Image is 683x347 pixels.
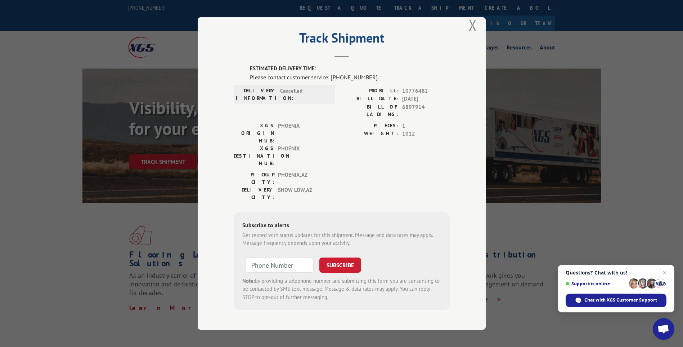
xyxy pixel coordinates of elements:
span: Questions? Chat with us! [566,270,666,276]
label: BILL DATE: [342,95,399,103]
div: Open chat [653,318,674,340]
label: PIECES: [342,122,399,130]
label: BILL OF LADING: [342,103,399,118]
label: WEIGHT: [342,130,399,138]
span: 1012 [402,130,450,138]
label: DELIVERY INFORMATION: [236,87,277,102]
div: by providing a telephone number and submitting this form you are consenting to be contacted by SM... [242,277,441,302]
button: SUBSCRIBE [319,258,361,273]
label: XGS DESTINATION HUB: [234,145,274,167]
label: PROBILL: [342,87,399,95]
span: 1 [402,122,450,130]
span: Close chat [660,268,669,277]
span: 10776482 [402,87,450,95]
span: PHOENIX [278,145,327,167]
span: PHOENIX , AZ [278,171,327,186]
strong: Note: [242,277,255,284]
div: Get texted with status updates for this shipment. Message and data rates may apply. Message frequ... [242,231,441,247]
span: [DATE] [402,95,450,103]
span: DELIVERED [250,329,450,346]
span: SHOW LOW , AZ [278,186,327,201]
div: Please contact customer service: [PHONE_NUMBER]. [250,73,450,82]
div: Subscribe to alerts [242,221,441,231]
span: 6897914 [402,103,450,118]
label: XGS ORIGIN HUB: [234,122,274,145]
button: Close modal [469,16,477,35]
input: Phone Number [245,258,314,273]
div: Chat with XGS Customer Support [566,294,666,307]
span: PHOENIX [278,122,327,145]
span: Chat with XGS Customer Support [584,297,657,303]
label: PICKUP CITY: [234,171,274,186]
label: DELIVERY CITY: [234,186,274,201]
span: Support is online [566,281,626,286]
h2: Track Shipment [234,33,450,47]
span: Cancelled [280,87,329,102]
label: ESTIMATED DELIVERY TIME: [250,65,450,73]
